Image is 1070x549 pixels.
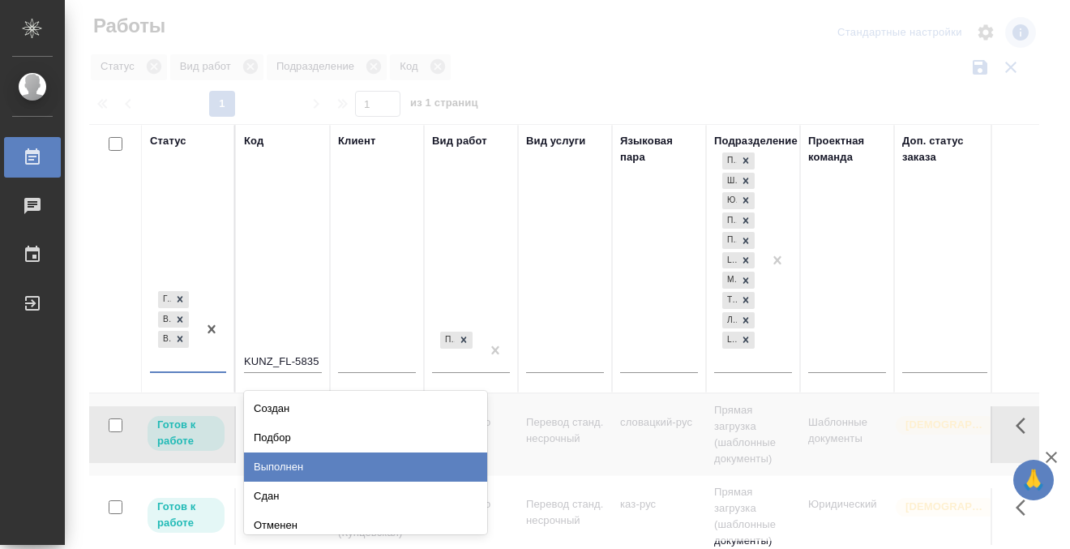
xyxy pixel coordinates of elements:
[722,312,737,329] div: Локализация
[722,232,737,249] div: Проектная группа
[244,133,263,149] div: Код
[158,311,171,328] div: В работе
[714,133,798,149] div: Подразделение
[439,330,474,350] div: Приёмка по качеству
[432,133,487,149] div: Вид работ
[721,311,756,331] div: Прямая загрузка (шаблонные документы), Шаблонные документы, Юридический, Проектный офис, Проектна...
[150,133,186,149] div: Статус
[722,272,737,289] div: Медицинский
[722,152,737,169] div: Прямая загрузка (шаблонные документы)
[338,133,375,149] div: Клиент
[620,133,698,165] div: Языковая пара
[526,133,586,149] div: Вид услуги
[244,452,487,482] div: Выполнен
[722,292,737,309] div: Технический
[722,192,737,209] div: Юридический
[1006,406,1045,445] button: Здесь прячутся важные кнопки
[157,499,215,531] p: Готов к работе
[244,482,487,511] div: Сдан
[1006,488,1045,527] button: Здесь прячутся важные кнопки
[721,171,756,191] div: Прямая загрузка (шаблонные документы), Шаблонные документы, Юридический, Проектный офис, Проектна...
[157,417,215,449] p: Готов к работе
[808,133,886,165] div: Проектная команда
[1013,460,1054,500] button: 🙏
[721,151,756,171] div: Прямая загрузка (шаблонные документы), Шаблонные документы, Юридический, Проектный офис, Проектна...
[721,290,756,311] div: Прямая загрузка (шаблонные документы), Шаблонные документы, Юридический, Проектный офис, Проектна...
[244,511,487,540] div: Отменен
[722,332,737,349] div: LocQA
[902,133,987,165] div: Доп. статус заказа
[1020,463,1047,497] span: 🙏
[156,329,190,350] div: Готов к работе, В работе, В ожидании
[156,290,190,310] div: Готов к работе, В работе, В ожидании
[146,414,226,452] div: Исполнитель может приступить к работе
[721,270,756,290] div: Прямая загрузка (шаблонные документы), Шаблонные документы, Юридический, Проектный офис, Проектна...
[721,211,756,231] div: Прямая загрузка (шаблонные документы), Шаблонные документы, Юридический, Проектный офис, Проектна...
[158,331,171,348] div: В ожидании
[722,212,737,229] div: Проектный офис
[721,251,756,271] div: Прямая загрузка (шаблонные документы), Шаблонные документы, Юридический, Проектный офис, Проектна...
[244,394,487,423] div: Создан
[156,310,190,330] div: Готов к работе, В работе, В ожидании
[721,330,756,350] div: Прямая загрузка (шаблонные документы), Шаблонные документы, Юридический, Проектный офис, Проектна...
[722,173,737,190] div: Шаблонные документы
[722,252,737,269] div: LegalQA
[244,423,487,452] div: Подбор
[146,496,226,534] div: Исполнитель может приступить к работе
[721,191,756,211] div: Прямая загрузка (шаблонные документы), Шаблонные документы, Юридический, Проектный офис, Проектна...
[440,332,455,349] div: Приёмка по качеству
[158,291,171,308] div: Готов к работе
[721,230,756,251] div: Прямая загрузка (шаблонные документы), Шаблонные документы, Юридический, Проектный офис, Проектна...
